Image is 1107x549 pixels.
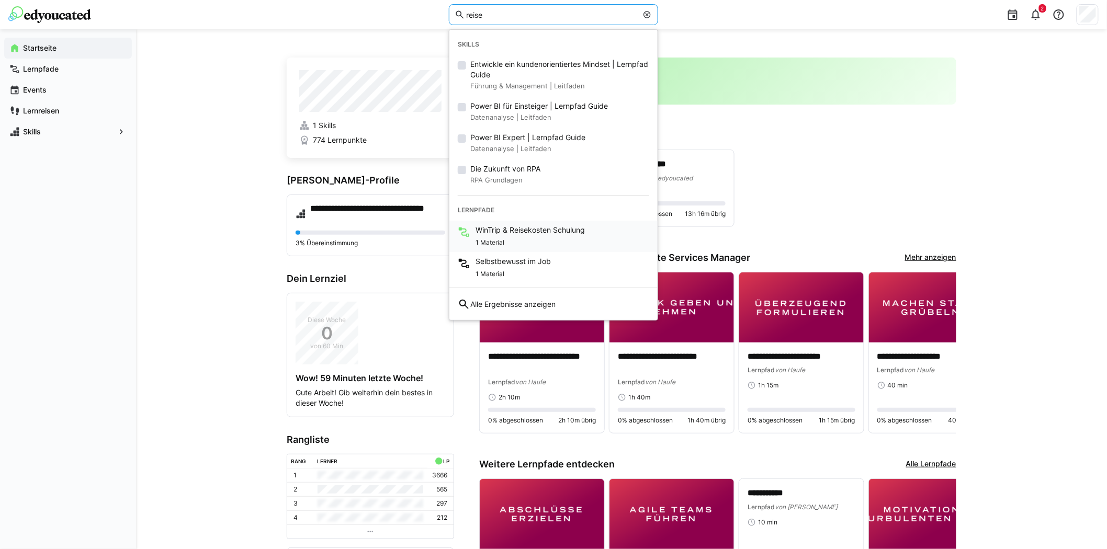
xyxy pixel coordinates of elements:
[470,132,585,143] span: Power BI Expert | Lernpfad Guide
[869,479,993,549] img: image
[287,175,454,186] h3: [PERSON_NAME]-Profile
[905,366,935,374] span: von Haufe
[758,381,778,390] span: 1h 15m
[470,101,608,111] span: Power BI für Einsteiger | Lernpfad Guide
[470,80,649,93] small: Führung & Management | Leitfaden
[436,485,447,494] p: 565
[436,499,447,508] p: 297
[449,34,658,55] div: Skills
[476,225,585,235] span: WinTrip & Reisekosten Schulung
[470,59,649,80] span: Entwickle ein kundenorientiertes Mindset | Lernpfad Guide
[479,130,956,141] h3: Weiter lernen
[628,393,650,402] span: 1h 40m
[573,252,750,264] span: Executive Corporate Services Manager
[739,272,864,342] img: image
[685,210,726,218] span: 13h 16m übrig
[293,499,298,508] p: 3
[480,479,604,549] img: image
[318,458,338,464] div: Lerner
[869,272,993,342] img: image
[819,416,855,425] span: 1h 15m übrig
[748,366,775,374] span: Lernpfad
[470,174,540,187] small: RPA Grundlagen
[479,459,615,470] h3: Weitere Lernpfade entdecken
[470,164,540,174] span: Die Zukunft von RPA
[488,378,515,386] span: Lernpfad
[291,458,307,464] div: Rang
[470,143,585,155] small: Datenanalyse | Leitfaden
[296,387,445,408] p: Gute Arbeit! Gib weiterhin dein bestes in dieser Woche!
[293,471,297,479] p: 1
[877,366,905,374] span: Lernpfad
[470,299,556,310] span: Alle Ergebnisse anzeigen
[465,10,638,19] input: Skills und Lernpfade durchsuchen…
[515,378,546,386] span: von Haufe
[488,86,948,96] p: √ Keine anstehenden Aufgaben
[618,378,645,386] span: Lernpfad
[775,503,838,511] span: von [PERSON_NAME]
[645,174,693,182] span: von edyoucated
[748,416,803,425] span: 0% abgeschlossen
[432,471,447,479] p: 3666
[488,416,543,425] span: 0% abgeschlossen
[758,518,777,527] span: 10 min
[296,239,445,247] p: 3% Übereinstimmung
[1041,5,1044,12] span: 2
[449,200,658,221] div: Lernpfade
[609,479,734,549] img: image
[645,378,675,386] span: von Haufe
[877,416,932,425] span: 0% abgeschlossen
[775,366,805,374] span: von Haufe
[748,503,775,511] span: Lernpfad
[906,459,956,470] a: Alle Lernpfade
[499,393,520,402] span: 2h 10m
[437,513,447,522] p: 212
[313,135,367,145] span: 774 Lernpunkte
[476,238,504,247] span: 1 Material
[948,416,985,425] span: 40 min übrig
[618,416,673,425] span: 0% abgeschlossen
[905,252,956,264] a: Mehr anzeigen
[476,256,551,267] span: Selbstbewusst im Job
[293,513,298,522] p: 4
[287,434,454,445] h3: Rangliste
[313,120,336,131] span: 1 Skills
[488,66,948,77] h3: [PERSON_NAME]
[287,273,454,284] h3: Dein Lernziel
[443,458,449,464] div: LP
[470,111,608,124] small: Datenanalyse | Leitfaden
[296,373,445,383] h4: Wow! 59 Minuten letzte Woche!
[476,270,504,278] span: 1 Material
[558,416,596,425] span: 2h 10m übrig
[299,120,442,131] a: 1 Skills
[687,416,726,425] span: 1h 40m übrig
[293,485,297,494] p: 2
[609,272,734,342] img: image
[888,381,908,390] span: 40 min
